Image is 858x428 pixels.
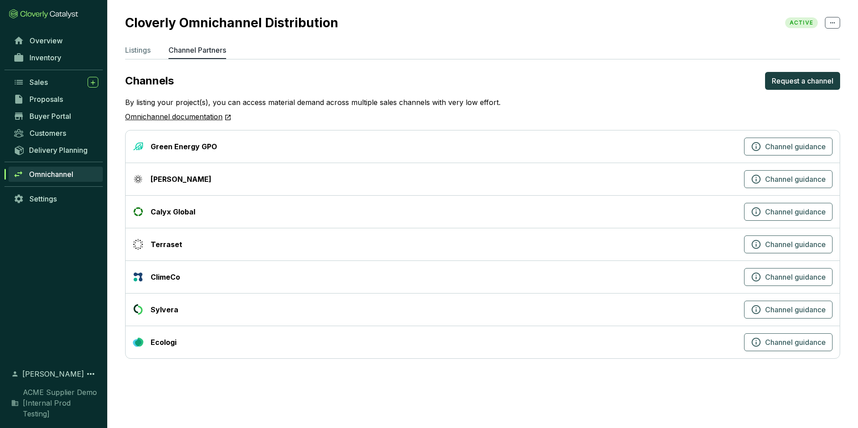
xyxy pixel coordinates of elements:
span: Overview [29,36,63,45]
img: Green Energy GPO Icon [133,141,143,152]
div: [PERSON_NAME] [151,174,211,185]
a: Customers [9,126,103,141]
h2: Cloverly Omnichannel Distribution [125,15,347,30]
span: Proposals [29,95,63,104]
img: Terraset Icon [133,239,143,250]
span: Buyer Portal [29,112,71,121]
img: ClimeCo Icon [133,272,143,282]
p: By listing your project(s), you can access material demand across multiple sales channels with ve... [125,97,500,108]
div: ClimeCo [151,272,180,282]
span: Channel guidance [765,304,826,315]
p: Listings [125,45,151,55]
img: Ecologi Icon [133,337,143,348]
button: Channel guidance [744,301,833,319]
button: Channel guidance [744,333,833,351]
span: Request a channel [772,76,833,86]
a: Overview [9,33,103,48]
img: Sylvera Icon [133,304,143,315]
span: Inventory [29,53,61,62]
span: Channel guidance [765,272,826,282]
a: Sales [9,75,103,90]
a: Omnichannel documentation [125,111,231,123]
span: ACME Supplier Demo [Internal Prod Testing] [23,387,98,419]
div: Terraset [151,239,182,250]
button: Channel guidance [744,170,833,188]
a: Delivery Planning [9,143,103,157]
div: Calyx Global [151,206,195,217]
a: Omnichannel [8,167,103,182]
span: Channel guidance [765,206,826,217]
button: Request a channel [765,72,840,90]
a: Buyer Portal [9,109,103,124]
span: Delivery Planning [29,146,88,155]
span: Channel guidance [765,337,826,348]
div: Ecologi [151,337,177,348]
img: Ahya Icon [133,174,143,185]
p: Channel Partners [168,45,226,55]
span: Omnichannel [29,170,73,179]
span: [PERSON_NAME] [22,369,84,379]
a: Settings [9,191,103,206]
button: Channel guidance [744,268,833,286]
button: Channel guidance [744,138,833,155]
p: Channels [125,74,174,88]
button: Channel guidance [744,203,833,221]
button: Channel guidance [744,235,833,253]
a: Inventory [9,50,103,65]
span: Channel guidance [765,141,826,152]
span: Sales [29,78,48,87]
div: Green Energy GPO [151,141,217,152]
span: Customers [29,129,66,138]
span: ACTIVE [785,17,818,28]
img: Calyx Global Icon [133,206,143,217]
div: Sylvera [151,304,178,315]
span: Channel guidance [765,174,826,185]
a: Proposals [9,92,103,107]
span: Channel guidance [765,239,826,250]
span: Settings [29,194,57,203]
